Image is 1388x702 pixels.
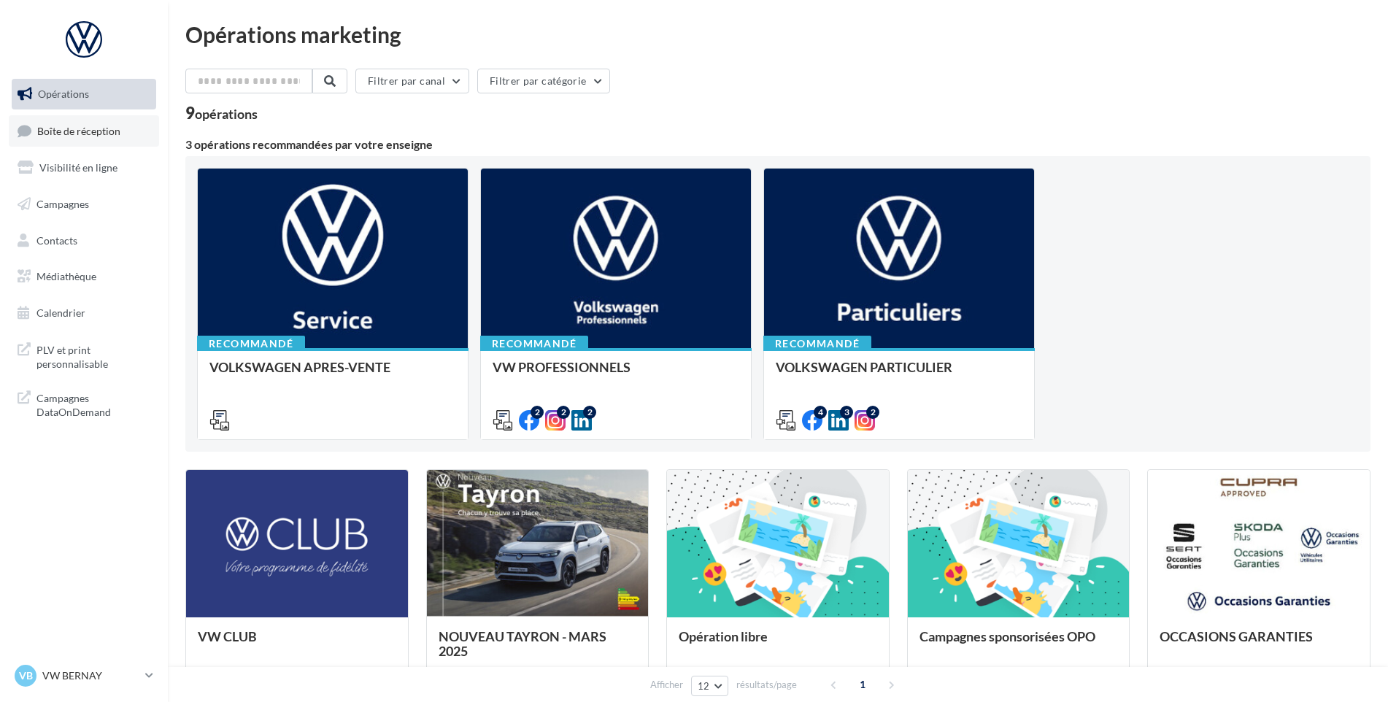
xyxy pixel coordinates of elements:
[9,79,159,109] a: Opérations
[650,678,683,692] span: Afficher
[9,225,159,256] a: Contacts
[39,161,117,174] span: Visibilité en ligne
[814,406,827,419] div: 4
[19,668,33,683] span: VB
[36,198,89,210] span: Campagnes
[439,628,606,659] span: NOUVEAU TAYRON - MARS 2025
[36,270,96,282] span: Médiathèque
[12,662,156,690] a: VB VW BERNAY
[866,406,879,419] div: 2
[477,69,610,93] button: Filtrer par catégorie
[9,298,159,328] a: Calendrier
[1160,628,1313,644] span: OCCASIONS GARANTIES
[36,388,150,420] span: Campagnes DataOnDemand
[9,382,159,425] a: Campagnes DataOnDemand
[37,124,120,136] span: Boîte de réception
[9,261,159,292] a: Médiathèque
[9,115,159,147] a: Boîte de réception
[355,69,469,93] button: Filtrer par canal
[185,105,258,121] div: 9
[840,406,853,419] div: 3
[9,189,159,220] a: Campagnes
[185,139,1370,150] div: 3 opérations recommandées par votre enseigne
[38,88,89,100] span: Opérations
[36,234,77,246] span: Contacts
[776,359,952,375] span: VOLKSWAGEN PARTICULIER
[9,153,159,183] a: Visibilité en ligne
[691,676,728,696] button: 12
[197,336,305,352] div: Recommandé
[195,107,258,120] div: opérations
[698,680,710,692] span: 12
[919,628,1095,644] span: Campagnes sponsorisées OPO
[493,359,631,375] span: VW PROFESSIONNELS
[36,306,85,319] span: Calendrier
[480,336,588,352] div: Recommandé
[42,668,139,683] p: VW BERNAY
[36,340,150,371] span: PLV et print personnalisable
[557,406,570,419] div: 2
[763,336,871,352] div: Recommandé
[851,673,874,696] span: 1
[185,23,1370,45] div: Opérations marketing
[736,678,797,692] span: résultats/page
[583,406,596,419] div: 2
[9,334,159,377] a: PLV et print personnalisable
[679,628,768,644] span: Opération libre
[209,359,390,375] span: VOLKSWAGEN APRES-VENTE
[198,628,257,644] span: VW CLUB
[531,406,544,419] div: 2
